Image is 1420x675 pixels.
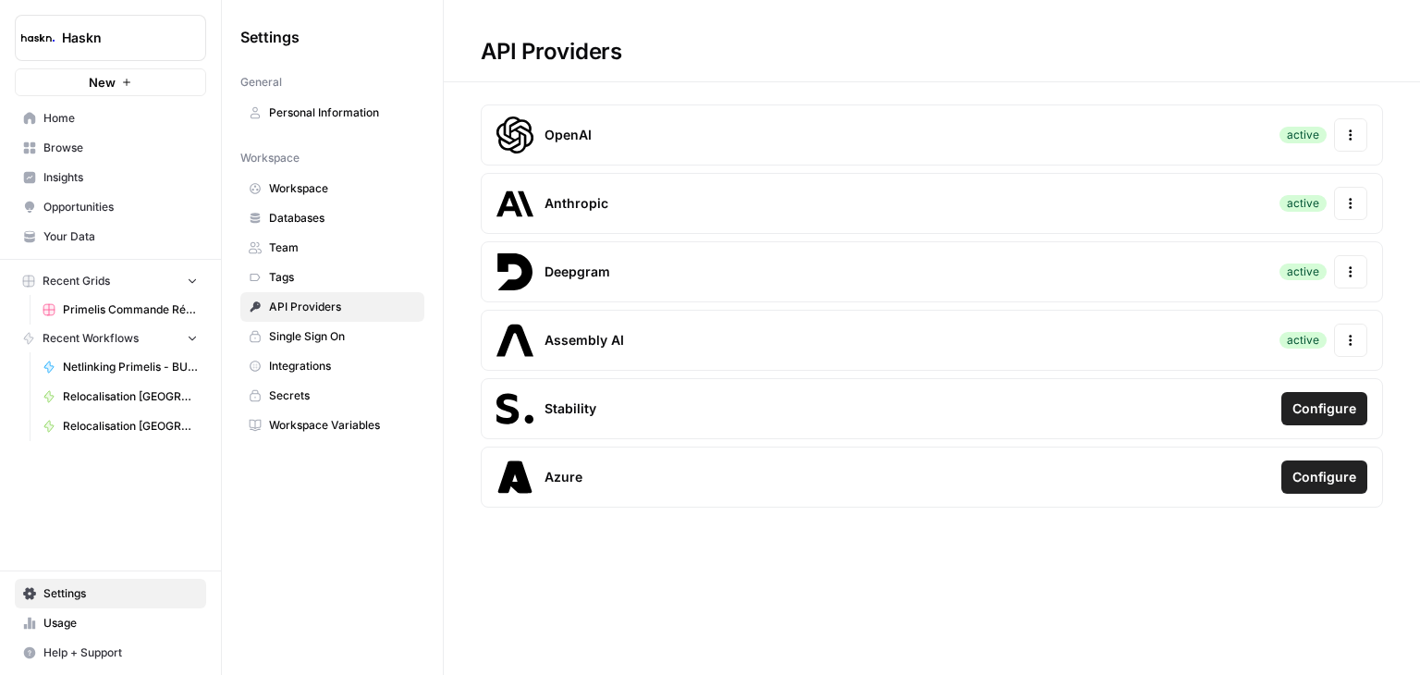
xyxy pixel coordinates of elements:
[240,411,424,440] a: Workspace Variables
[43,140,198,156] span: Browse
[240,292,424,322] a: API Providers
[240,74,282,91] span: General
[545,126,592,144] span: OpenAI
[269,387,416,404] span: Secrets
[15,68,206,96] button: New
[1279,264,1327,280] div: active
[43,585,198,602] span: Settings
[545,331,624,350] span: Assembly AI
[1279,195,1327,212] div: active
[15,104,206,133] a: Home
[240,322,424,351] a: Single Sign On
[1292,468,1356,486] span: Configure
[43,110,198,127] span: Home
[545,194,608,213] span: Anthropic
[34,295,206,325] a: Primelis Commande Rédaction Netlinking (2).csv
[63,359,198,375] span: Netlinking Primelis - BU FR
[240,351,424,381] a: Integrations
[545,263,610,281] span: Deepgram
[15,133,206,163] a: Browse
[15,638,206,668] button: Help + Support
[1281,392,1367,425] button: Configure
[545,399,596,418] span: Stability
[15,222,206,252] a: Your Data
[269,269,416,286] span: Tags
[269,210,416,227] span: Databases
[15,325,206,352] button: Recent Workflows
[269,358,416,374] span: Integrations
[269,239,416,256] span: Team
[240,381,424,411] a: Secrets
[21,21,55,55] img: Haskn Logo
[240,98,424,128] a: Personal Information
[63,301,198,318] span: Primelis Commande Rédaction Netlinking (2).csv
[43,228,198,245] span: Your Data
[43,273,110,289] span: Recent Grids
[240,233,424,263] a: Team
[15,608,206,638] a: Usage
[240,203,424,233] a: Databases
[43,615,198,632] span: Usage
[545,468,582,486] span: Azure
[269,299,416,315] span: API Providers
[43,330,139,347] span: Recent Workflows
[34,382,206,411] a: Relocalisation [GEOGRAPHIC_DATA]
[15,15,206,61] button: Workspace: Haskn
[89,73,116,92] span: New
[1279,332,1327,349] div: active
[63,388,198,405] span: Relocalisation [GEOGRAPHIC_DATA]
[269,328,416,345] span: Single Sign On
[43,199,198,215] span: Opportunities
[43,169,198,186] span: Insights
[43,644,198,661] span: Help + Support
[15,192,206,222] a: Opportunities
[15,579,206,608] a: Settings
[1292,399,1356,418] span: Configure
[240,263,424,292] a: Tags
[240,150,300,166] span: Workspace
[269,417,416,434] span: Workspace Variables
[240,26,300,48] span: Settings
[62,29,174,47] span: Haskn
[1281,460,1367,494] button: Configure
[269,180,416,197] span: Workspace
[15,267,206,295] button: Recent Grids
[63,418,198,435] span: Relocalisation [GEOGRAPHIC_DATA]
[240,174,424,203] a: Workspace
[34,352,206,382] a: Netlinking Primelis - BU FR
[34,411,206,441] a: Relocalisation [GEOGRAPHIC_DATA]
[269,104,416,121] span: Personal Information
[15,163,206,192] a: Insights
[1279,127,1327,143] div: active
[444,37,659,67] div: API Providers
